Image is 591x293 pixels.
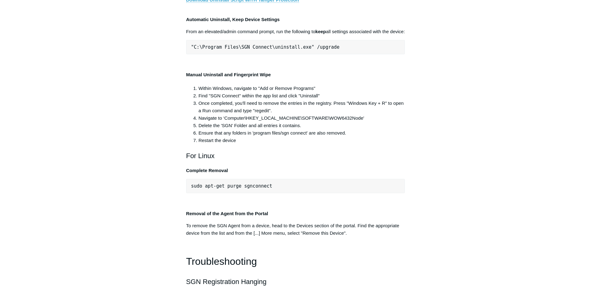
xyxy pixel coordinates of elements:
[186,17,280,22] strong: Automatic Uninstall, Keep Device Settings
[199,137,405,144] li: Restart the device
[186,211,268,216] strong: Removal of the Agent from the Portal
[186,223,399,236] span: To remove the SGN Agent from a device, head to the Devices section of the portal. Find the approp...
[199,85,405,92] li: Within Windows, navigate to "Add or Remove Programs"
[186,179,405,193] pre: sudo apt-get purge sgnconnect
[199,129,405,137] li: Ensure that any folders in 'program files/sgn connect' are also removed.
[191,44,340,50] span: "C:\Program Files\SGN Connect\uninstall.exe" /upgrade
[199,92,405,100] li: Find "SGN Connect" within the app list and click "Uninstall"
[199,114,405,122] li: Navigate to ‘Computer\HKEY_LOCAL_MACHINE\SOFTWARE\WOW6432Node'
[186,276,405,287] h2: SGN Registration Hanging
[186,168,228,173] strong: Complete Removal
[186,254,405,269] h1: Troubleshooting
[199,100,405,114] li: Once completed, you'll need to remove the entries in the registry. Press "Windows Key + R" to ope...
[199,122,405,129] li: Delete the 'SGN' Folder and all entries it contains.
[186,29,405,34] span: From an elevated/admin command prompt, run the following to all settings associated with the device:
[316,29,326,34] strong: keep
[186,150,405,161] h2: For Linux
[186,72,271,77] strong: Manual Uninstall and Fingerprint Wipe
